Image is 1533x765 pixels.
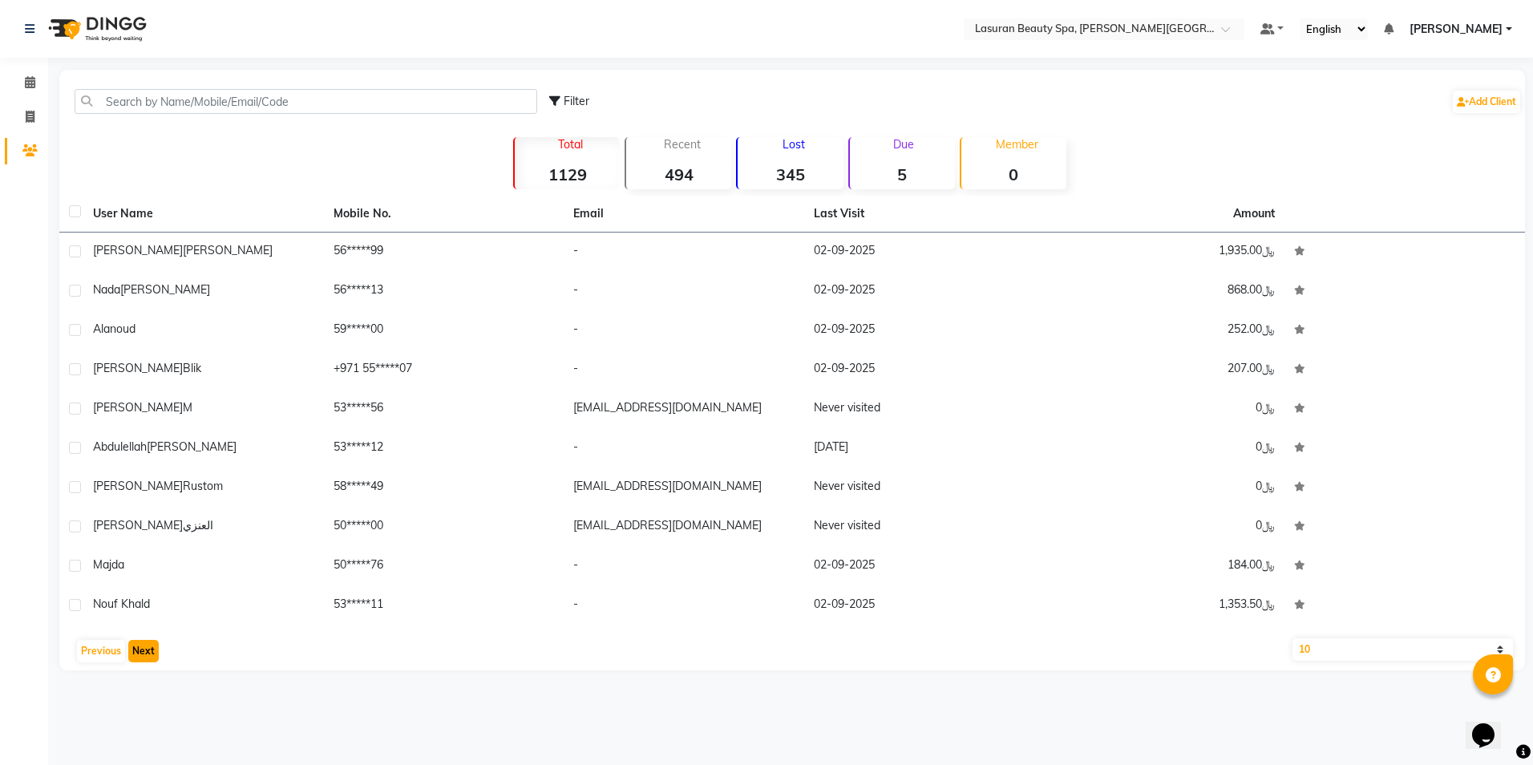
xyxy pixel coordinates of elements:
span: Abdulellah [93,439,147,454]
td: Never visited [804,390,1045,429]
span: [PERSON_NAME] [147,439,237,454]
td: ﷼0 [1045,508,1285,547]
td: - [564,272,804,311]
th: Email [564,196,804,233]
td: [EMAIL_ADDRESS][DOMAIN_NAME] [564,508,804,547]
span: Blik [183,361,201,375]
td: 02-09-2025 [804,272,1045,311]
td: [EMAIL_ADDRESS][DOMAIN_NAME] [564,390,804,429]
td: ﷼0 [1045,429,1285,468]
span: [PERSON_NAME] [93,518,183,532]
p: Recent [633,137,731,152]
span: [PERSON_NAME] [1410,21,1503,38]
td: 02-09-2025 [804,311,1045,350]
strong: 0 [961,164,1066,184]
span: Nouf khald [93,597,150,611]
td: ﷼252.00 [1045,311,1285,350]
td: Never visited [804,508,1045,547]
td: 02-09-2025 [804,350,1045,390]
input: Search by Name/Mobile/Email/Code [75,89,537,114]
span: Rustom [183,479,223,493]
span: Majda [93,557,124,572]
th: User Name [83,196,324,233]
a: Add Client [1453,91,1520,113]
strong: 5 [850,164,955,184]
span: [PERSON_NAME] [183,243,273,257]
td: 02-09-2025 [804,233,1045,272]
th: Mobile No. [324,196,564,233]
td: ﷼207.00 [1045,350,1285,390]
th: Amount [1224,196,1284,232]
td: Never visited [804,468,1045,508]
p: Member [968,137,1066,152]
td: 02-09-2025 [804,586,1045,625]
td: [DATE] [804,429,1045,468]
span: [PERSON_NAME] [93,243,183,257]
td: - [564,311,804,350]
iframe: chat widget [1466,701,1517,749]
span: Filter [564,94,589,108]
span: [PERSON_NAME] [93,479,183,493]
p: Lost [744,137,843,152]
button: Next [128,640,159,662]
span: [PERSON_NAME] [120,282,210,297]
strong: 494 [626,164,731,184]
td: - [564,233,804,272]
span: m [183,400,192,415]
td: ﷼184.00 [1045,547,1285,586]
strong: 345 [738,164,843,184]
th: Last Visit [804,196,1045,233]
td: - [564,547,804,586]
td: - [564,350,804,390]
p: Total [521,137,620,152]
span: [PERSON_NAME] [93,361,183,375]
strong: 1129 [515,164,620,184]
td: ﷼1,353.50 [1045,586,1285,625]
td: ﷼868.00 [1045,272,1285,311]
td: ﷼0 [1045,468,1285,508]
span: Nada [93,282,120,297]
td: [EMAIL_ADDRESS][DOMAIN_NAME] [564,468,804,508]
td: - [564,429,804,468]
span: العنزي [183,518,213,532]
span: alanoud [93,322,136,336]
span: [PERSON_NAME] [93,400,183,415]
td: ﷼1,935.00 [1045,233,1285,272]
td: ﷼0 [1045,390,1285,429]
button: Previous [77,640,125,662]
td: 02-09-2025 [804,547,1045,586]
p: Due [853,137,955,152]
img: logo [41,6,151,51]
td: - [564,586,804,625]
